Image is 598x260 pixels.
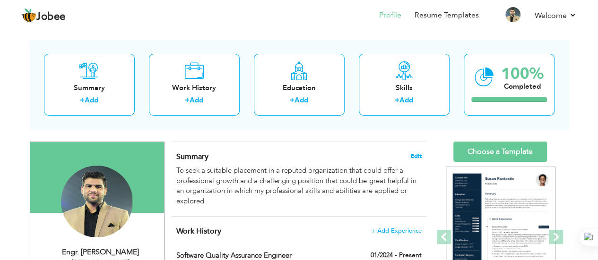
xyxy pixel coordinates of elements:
img: jobee.io [21,8,36,23]
a: Add [399,95,413,105]
div: Education [261,83,337,93]
label: + [185,95,190,105]
div: Summary [52,83,127,93]
div: Completed [501,82,544,92]
label: + [395,95,399,105]
strong: 3. [412,20,420,32]
a: Add [190,95,203,105]
span: Summary [176,151,208,162]
span: Fill out your information below. [75,22,173,31]
span: Work History [176,226,221,236]
span: + Add Experience [371,227,422,234]
span: Jobee [36,12,66,22]
label: + [80,95,85,105]
label: 01/2024 - Present [371,251,422,260]
span: Edit [410,153,422,159]
a: Add [85,95,98,105]
h4: This helps to show the companies you have worked for. [176,226,421,236]
a: Jobee [21,8,66,23]
div: Skills [366,83,442,93]
img: Profile Img [505,7,520,22]
a: Welcome [535,10,577,21]
img: Engr. Rana M. Nouman Khaliq [61,166,133,237]
div: To seek a suitable placement in a reputed organization that could offer a professional growth and... [176,166,421,206]
a: Choose a Template [453,142,547,162]
span: Download or share your resume online. [422,22,545,31]
strong: 1. [65,20,73,32]
h4: Adding a summary is a quick and easy way to highlight your experience and interests. [176,152,421,161]
a: Resume Templates [415,10,479,21]
div: 100% [501,66,544,82]
div: Work History [156,83,232,93]
label: + [290,95,295,105]
strong: 2. [225,20,232,32]
a: Add [295,95,308,105]
span: Choose the resume template of your choice! [234,22,374,31]
a: Profile [379,10,401,21]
